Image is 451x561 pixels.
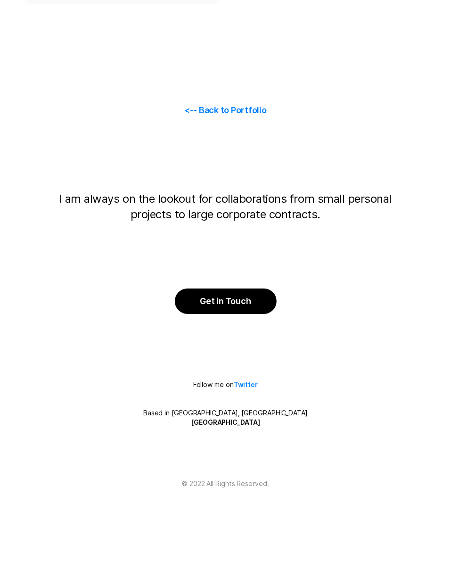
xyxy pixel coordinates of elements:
[24,408,427,427] p: Based in [GEOGRAPHIC_DATA], [GEOGRAPHIC_DATA]
[24,479,427,488] p: © 2022 All Rights Reserved.
[24,380,427,389] p: Follow me on
[175,289,277,314] a: Get in Touch
[191,418,260,426] strong: [GEOGRAPHIC_DATA]
[58,191,393,223] p: I am always on the lookout for collaborations from small personal projects to large corporate con...
[234,380,258,388] a: Twitter
[184,105,267,115] span: <-- Back to Portfolio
